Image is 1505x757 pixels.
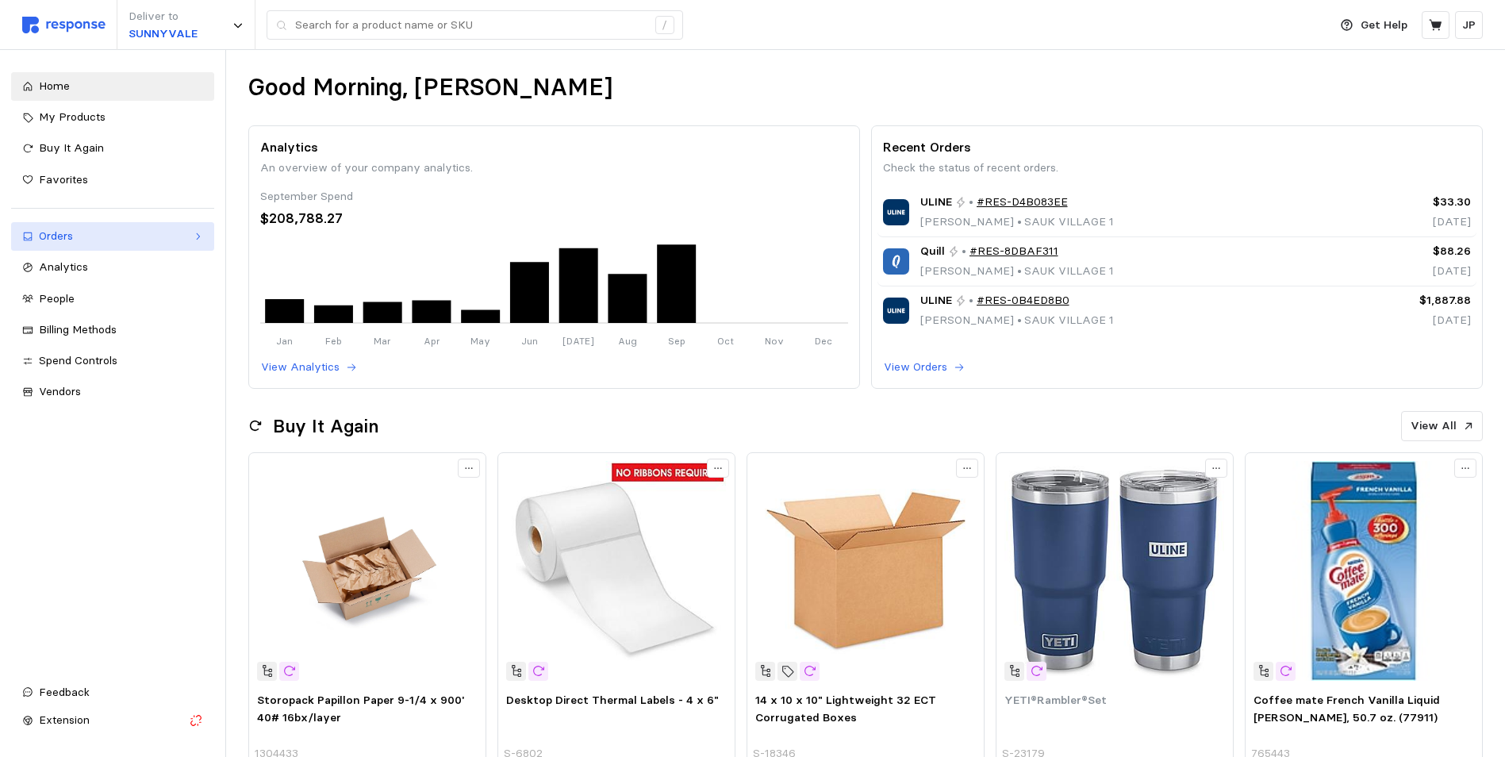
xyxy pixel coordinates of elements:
img: sp100682444_sc7 [1254,461,1473,681]
span: • [1014,313,1024,327]
tspan: Feb [325,335,342,347]
h2: Buy It Again [273,414,378,439]
a: #RES-D4B083EE [977,194,1068,211]
p: An overview of your company analytics. [260,159,848,177]
button: View Analytics [260,358,358,377]
div: Orders [39,228,186,245]
button: JP [1455,11,1483,39]
tspan: Sep [667,335,685,347]
p: • [962,243,966,260]
tspan: Mar [374,335,391,347]
div: $208,788.27 [260,208,848,229]
p: $88.26 [1332,243,1471,260]
tspan: Oct [717,335,734,347]
tspan: Nov [765,335,784,347]
span: Quill [920,243,945,260]
p: [PERSON_NAME] SAUK VILLAGE 1 [920,263,1114,280]
p: [PERSON_NAME] SAUK VILLAGE 1 [920,213,1114,231]
p: [DATE] [1332,213,1471,231]
img: svg%3e [22,17,106,33]
tspan: Dec [815,335,832,347]
span: YETI®Rambler®Set [1004,693,1107,707]
span: • [1014,214,1024,229]
span: ULINE [920,194,952,211]
a: Spend Controls [11,347,214,375]
p: Check the status of recent orders. [883,159,1471,177]
p: View All [1411,417,1457,435]
span: Billing Methods [39,322,117,336]
p: [DATE] [1332,312,1471,329]
div: / [655,16,674,35]
p: SUNNYVALE [129,25,198,43]
button: Extension [11,706,214,735]
img: S-23179 [1004,461,1224,681]
a: Home [11,72,214,101]
input: Search for a product name or SKU [295,11,647,40]
button: View Orders [883,358,966,377]
span: Buy It Again [39,140,104,155]
p: [DATE] [1332,263,1471,280]
p: Deliver to [129,8,198,25]
tspan: May [470,335,490,347]
tspan: [DATE] [562,335,594,347]
img: Quill [883,248,909,275]
span: Storopack Papillon Paper 9-1/4 x 900' 40# 16bx/layer [257,693,464,724]
p: Analytics [260,137,848,157]
a: #RES-0B4ED8B0 [977,292,1069,309]
p: [PERSON_NAME] SAUK VILLAGE 1 [920,312,1114,329]
a: Analytics [11,253,214,282]
p: Get Help [1361,17,1407,34]
span: Feedback [39,685,90,699]
a: Orders [11,222,214,251]
span: Favorites [39,172,88,186]
p: • [969,194,973,211]
p: $33.30 [1332,194,1471,211]
span: Desktop Direct Thermal Labels - 4 x 6" [506,693,719,707]
img: S-18346 [755,461,975,681]
button: Get Help [1331,10,1417,40]
span: Coffee mate French Vanilla Liquid [PERSON_NAME], 50.7 oz. (77911) [1254,693,1440,724]
span: Vendors [39,384,81,398]
button: Feedback [11,678,214,707]
img: ULINE [883,298,909,324]
tspan: Aug [618,335,637,347]
span: Analytics [39,259,88,274]
a: People [11,285,214,313]
a: Billing Methods [11,316,214,344]
h1: Good Morning, [PERSON_NAME] [248,72,612,103]
span: My Products [39,110,106,124]
a: Vendors [11,378,214,406]
img: S-6802_txt_USEng [506,461,726,681]
div: September Spend [260,188,848,206]
p: Recent Orders [883,137,1471,157]
img: ULINE [883,199,909,225]
span: Home [39,79,70,93]
tspan: Jun [521,335,538,347]
p: JP [1462,17,1476,34]
span: People [39,291,75,305]
span: • [1014,263,1024,278]
a: Buy It Again [11,134,214,163]
span: 14 x 10 x 10" Lightweight 32 ECT Corrugated Boxes [755,693,936,724]
img: 8c8c8e24-e2ef-4025-955d-ba1fb5253417.jpeg [257,461,477,681]
p: View Orders [884,359,947,376]
span: ULINE [920,292,952,309]
p: $1,887.88 [1332,292,1471,309]
span: Spend Controls [39,353,117,367]
p: View Analytics [261,359,340,376]
button: View All [1401,411,1483,441]
tspan: Jan [276,335,293,347]
tspan: Apr [423,335,440,347]
a: Favorites [11,166,214,194]
p: • [969,292,973,309]
span: Extension [39,713,90,727]
a: #RES-8DBAF311 [969,243,1058,260]
a: My Products [11,103,214,132]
